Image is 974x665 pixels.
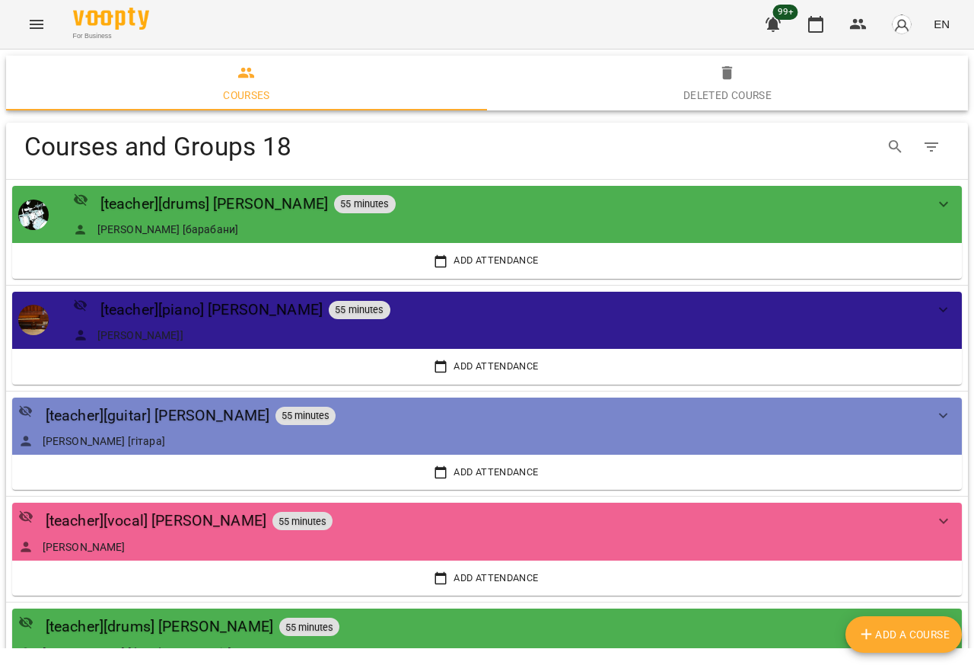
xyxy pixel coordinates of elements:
div: Deleted Course [683,86,772,104]
h4: Courses and Groups 18 [24,131,584,162]
a: [PERSON_NAME]] [97,328,183,343]
a: [teacher][vocal] [PERSON_NAME] [46,509,266,532]
button: show more [925,609,962,645]
button: show more [925,292,962,328]
span: 55 minutes [334,197,395,211]
span: Add attendance [22,464,952,481]
div: Courses [223,86,270,104]
span: 55 minutes [272,515,333,528]
button: Search [877,129,914,165]
div: Table Toolbar [6,123,968,171]
a: [teacher][piano] [PERSON_NAME] [100,298,323,321]
svg: Private Class [18,404,33,419]
a: [teacher][drums] [PERSON_NAME] [46,615,273,638]
a: [PERSON_NAME] [барабани] [97,222,239,237]
svg: Private Class [18,509,33,524]
span: Add attendance [22,252,952,269]
img: Voopty Logo [73,8,149,30]
button: Add attendance [18,249,956,272]
span: EN [934,16,950,32]
img: avatar_s.png [891,14,912,35]
span: 55 minutes [279,621,339,634]
span: 55 minutes [329,303,390,317]
span: For Business [73,31,149,41]
span: Add a course [858,625,950,644]
a: [PERSON_NAME] [гітара] [43,433,165,449]
button: EN [928,10,956,38]
svg: Private Class [73,192,88,207]
img: [teacher][drums] Anastasia [18,200,49,230]
span: Add attendance [22,358,952,375]
button: Add a course [845,616,962,653]
span: 99+ [773,5,798,20]
button: show more [925,398,962,434]
button: Add attendance [18,355,956,378]
span: 55 minutes [275,409,336,422]
span: Add attendance [22,570,952,587]
button: Add attendance [18,461,956,484]
button: show more [925,186,962,222]
button: show more [925,503,962,539]
svg: Private Class [73,298,88,313]
button: Add attendance [18,567,956,590]
a: [PERSON_NAME] [барабани/перкусія] [43,644,232,660]
img: [teacher][piano] Анна [18,305,49,335]
button: Menu [18,6,55,43]
a: [PERSON_NAME] [43,539,126,555]
a: [teacher][guitar] [PERSON_NAME] [46,404,270,427]
svg: Private Class [18,615,33,630]
a: [teacher][drums] [PERSON_NAME] [100,192,328,216]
